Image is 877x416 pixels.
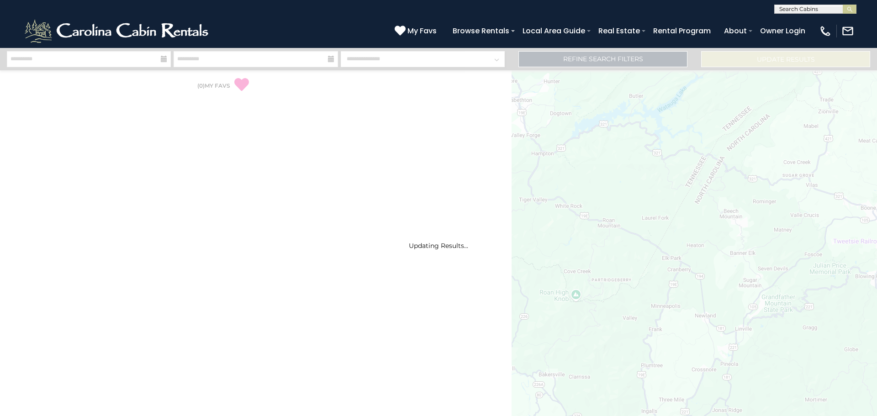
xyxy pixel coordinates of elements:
img: White-1-2.png [23,17,212,45]
a: Local Area Guide [518,23,590,39]
a: Owner Login [755,23,810,39]
a: About [719,23,751,39]
a: My Favs [395,25,439,37]
a: Real Estate [594,23,645,39]
span: My Favs [407,25,437,37]
a: Browse Rentals [448,23,514,39]
img: phone-regular-white.png [819,25,832,37]
a: Rental Program [649,23,715,39]
img: mail-regular-white.png [841,25,854,37]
